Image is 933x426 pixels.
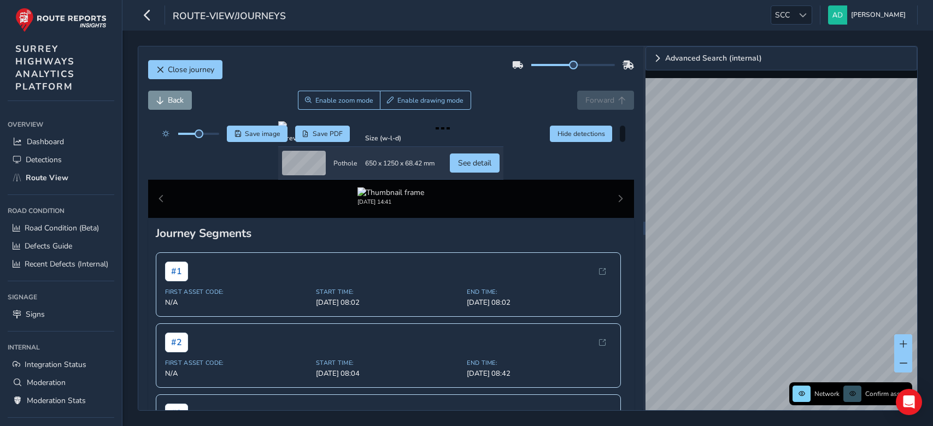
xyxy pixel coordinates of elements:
[8,116,114,133] div: Overview
[8,374,114,392] a: Moderation
[165,298,309,307] span: N/A
[245,129,280,138] span: Save image
[828,5,847,25] img: diamond-layout
[316,359,460,367] span: Start Time:
[316,288,460,296] span: Start Time:
[168,95,184,105] span: Back
[357,198,424,206] div: [DATE] 14:41
[165,404,188,423] span: # 3
[295,126,350,142] button: PDF
[165,333,188,352] span: # 2
[165,262,188,281] span: # 1
[148,91,192,110] button: Back
[8,339,114,356] div: Internal
[8,289,114,305] div: Signage
[27,137,64,147] span: Dashboard
[173,9,286,25] span: route-view/journeys
[165,359,309,367] span: First Asset Code:
[27,395,86,406] span: Moderation Stats
[8,133,114,151] a: Dashboard
[8,392,114,410] a: Moderation Stats
[148,60,222,79] button: Close journey
[316,298,460,307] span: [DATE] 08:02
[558,129,605,138] span: Hide detections
[665,55,762,62] span: Advanced Search (internal)
[315,96,373,105] span: Enable zoom mode
[865,389,909,398] span: Confirm assets
[550,126,612,142] button: Hide detections
[8,305,114,323] a: Signs
[467,288,611,296] span: End Time:
[298,91,380,110] button: Zoom
[357,187,424,198] img: Thumbnail frame
[814,389,840,398] span: Network
[771,6,794,24] span: SCC
[26,155,62,165] span: Detections
[8,255,114,273] a: Recent Defects (Internal)
[25,259,108,269] span: Recent Defects (Internal)
[26,173,68,183] span: Route View
[397,96,463,105] span: Enable drawing mode
[27,377,66,388] span: Moderation
[8,237,114,255] a: Defects Guide
[25,359,86,370] span: Integration Status
[165,288,309,296] span: First Asset Code:
[380,91,471,110] button: Draw
[156,226,626,241] div: Journey Segments
[8,356,114,374] a: Integration Status
[361,147,438,180] td: 650 x 1250 x 68.42 mm
[8,151,114,169] a: Detections
[330,147,361,180] td: Pothole
[8,203,114,219] div: Road Condition
[313,129,343,138] span: Save PDF
[8,219,114,237] a: Road Condition (Beta)
[458,158,491,168] span: See detail
[467,298,611,307] span: [DATE] 08:02
[165,369,309,378] span: N/A
[25,241,72,251] span: Defects Guide
[25,223,99,233] span: Road Condition (Beta)
[450,153,500,173] button: See detail
[467,359,611,367] span: End Time:
[646,46,917,70] a: Expand
[15,8,107,32] img: rr logo
[15,43,75,93] span: SURREY HIGHWAYS ANALYTICS PLATFORM
[168,64,214,75] span: Close journey
[851,5,906,25] span: [PERSON_NAME]
[227,126,287,142] button: Save
[26,309,45,319] span: Signs
[316,369,460,378] span: [DATE] 08:04
[8,169,114,187] a: Route View
[467,369,611,378] span: [DATE] 08:42
[896,389,922,415] div: Open Intercom Messenger
[828,5,909,25] button: [PERSON_NAME]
